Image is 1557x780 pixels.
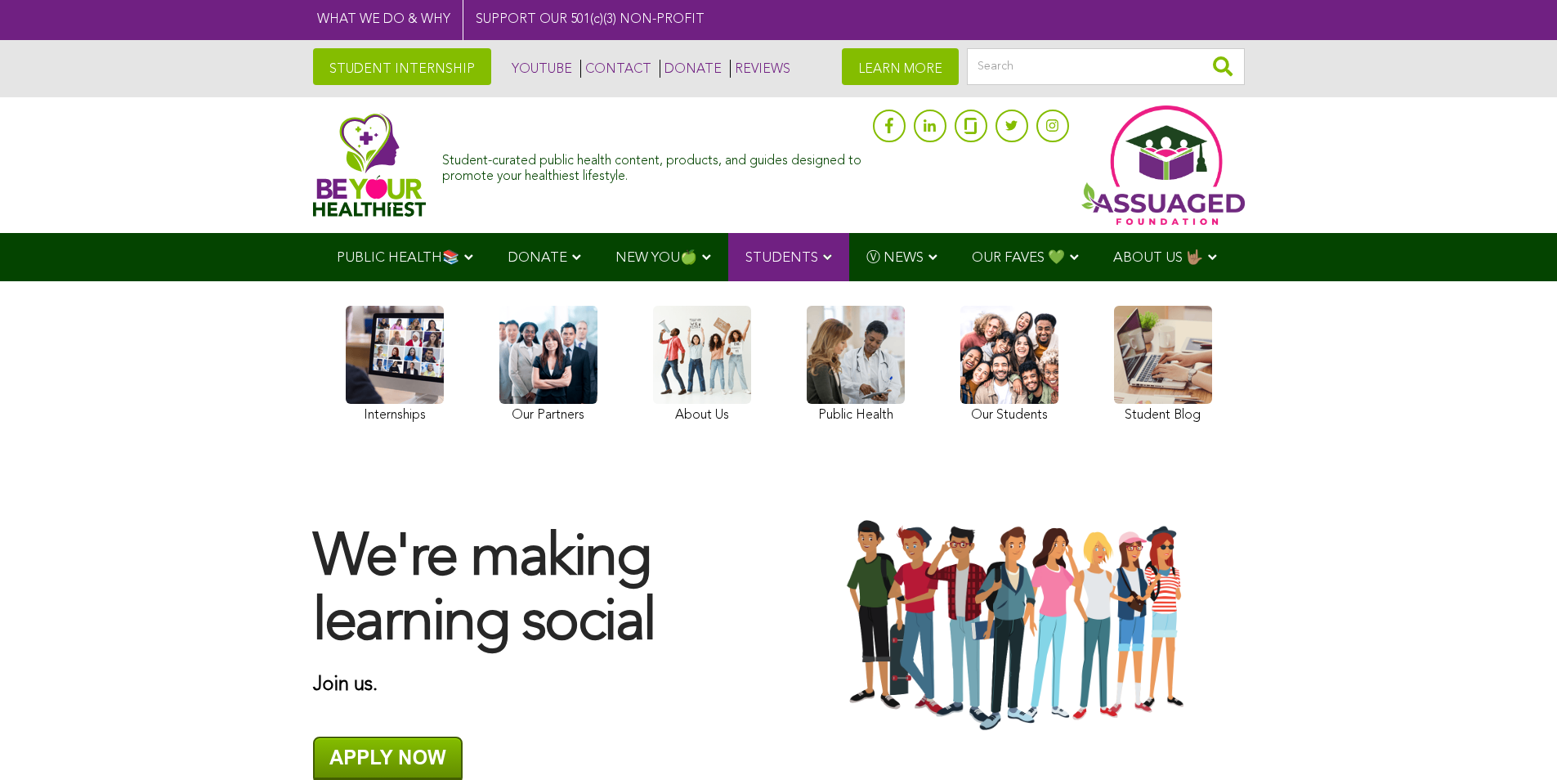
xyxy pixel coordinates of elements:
img: glassdoor [964,118,976,134]
input: Search [967,48,1245,85]
img: Assuaged [313,113,427,217]
span: OUR FAVES 💚 [972,251,1065,265]
span: Ⓥ NEWS [866,251,924,265]
span: DONATE [508,251,567,265]
iframe: Chat Widget [1475,702,1557,780]
span: PUBLIC HEALTH📚 [337,251,459,265]
a: LEARN MORE [842,48,959,85]
a: STUDENT INTERNSHIP [313,48,491,85]
span: STUDENTS [745,251,818,265]
a: YOUTUBE [508,60,572,78]
a: DONATE [660,60,722,78]
img: Assuaged App [1081,105,1245,225]
strong: Join us. [313,675,378,695]
span: NEW YOU🍏 [615,251,697,265]
img: Group-Of-Students-Assuaged [795,518,1245,734]
div: Navigation Menu [313,233,1245,281]
a: CONTACT [580,60,651,78]
h1: We're making learning social [313,527,763,657]
a: REVIEWS [730,60,790,78]
span: ABOUT US 🤟🏽 [1113,251,1203,265]
div: Student-curated public health content, products, and guides designed to promote your healthiest l... [442,146,864,185]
